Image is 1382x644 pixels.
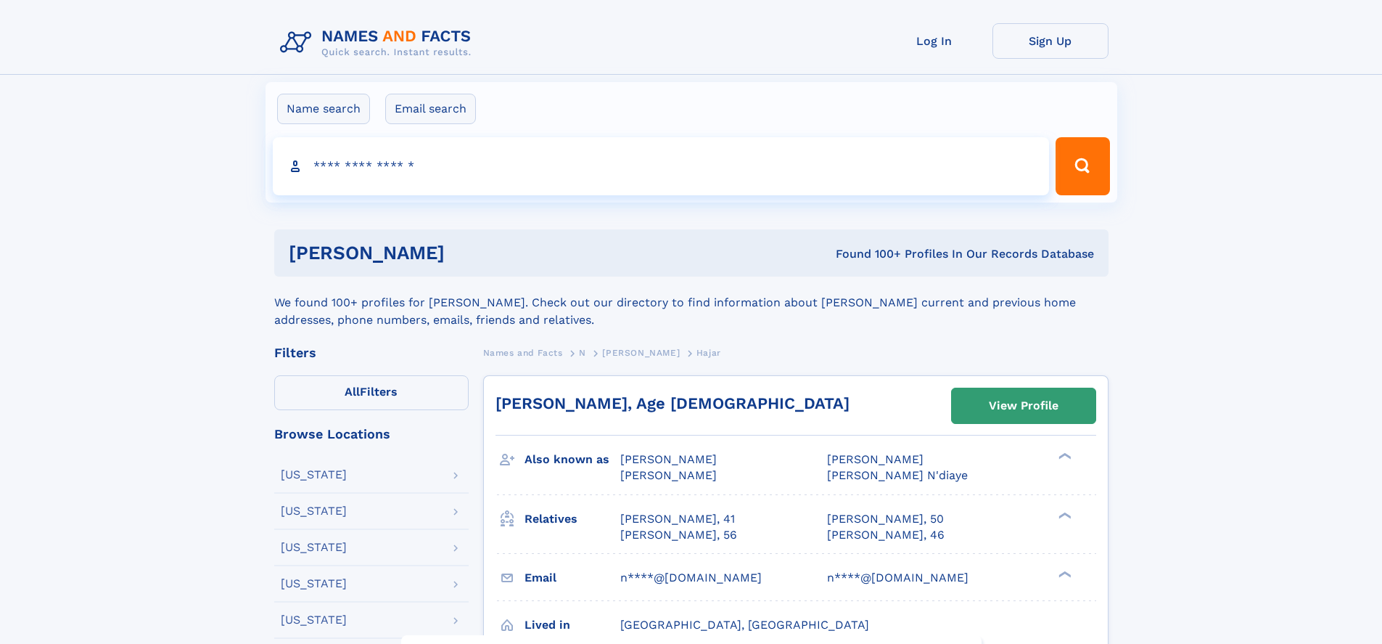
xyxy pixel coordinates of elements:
a: Sign Up [992,23,1109,59]
div: ❯ [1055,452,1072,461]
label: Name search [277,94,370,124]
a: N [579,343,586,362]
span: [PERSON_NAME] [602,348,680,358]
a: [PERSON_NAME], 41 [620,511,735,527]
h3: Email [525,566,620,590]
h3: Relatives [525,507,620,531]
div: [US_STATE] [281,542,347,553]
div: [US_STATE] [281,469,347,481]
span: Hajar [696,348,721,358]
h3: Lived in [525,613,620,637]
div: View Profile [989,389,1058,423]
div: Filters [274,346,469,359]
img: Logo Names and Facts [274,23,483,62]
h3: Also known as [525,447,620,472]
input: search input [273,137,1050,195]
a: View Profile [952,388,1095,423]
button: Search Button [1056,137,1109,195]
div: [US_STATE] [281,614,347,626]
h1: [PERSON_NAME] [289,244,641,262]
label: Filters [274,375,469,410]
a: Names and Facts [483,343,563,362]
span: N [579,348,586,358]
a: [PERSON_NAME], 56 [620,527,737,543]
span: [PERSON_NAME] [827,452,924,466]
div: Browse Locations [274,428,469,441]
div: Found 100+ Profiles In Our Records Database [640,246,1094,262]
span: [PERSON_NAME] N'diaye [827,468,968,482]
a: [PERSON_NAME], 50 [827,511,944,527]
a: [PERSON_NAME], 46 [827,527,945,543]
span: [PERSON_NAME] [620,468,717,482]
div: [US_STATE] [281,578,347,590]
div: We found 100+ profiles for [PERSON_NAME]. Check out our directory to find information about [PERS... [274,277,1109,329]
label: Email search [385,94,476,124]
div: ❯ [1055,510,1072,520]
span: [GEOGRAPHIC_DATA], [GEOGRAPHIC_DATA] [620,618,869,632]
div: [US_STATE] [281,505,347,517]
span: All [345,385,360,399]
div: ❯ [1055,569,1072,579]
a: [PERSON_NAME] [602,343,680,362]
a: Log In [876,23,992,59]
span: [PERSON_NAME] [620,452,717,466]
a: [PERSON_NAME], Age [DEMOGRAPHIC_DATA] [495,394,850,412]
